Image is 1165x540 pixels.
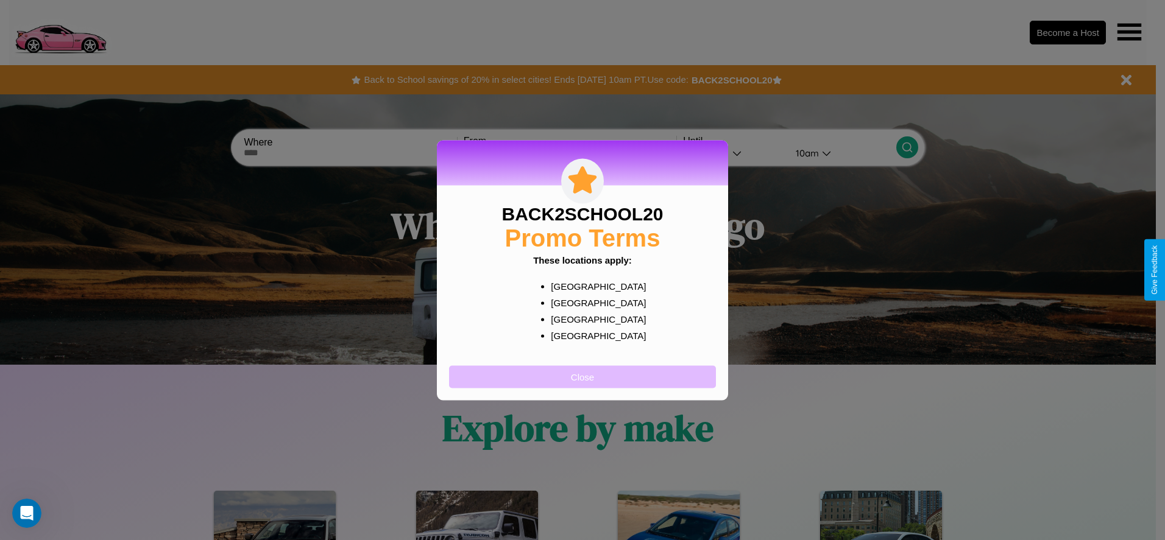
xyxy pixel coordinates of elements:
[533,254,632,265] b: These locations apply:
[505,224,660,251] h2: Promo Terms
[449,365,716,388] button: Close
[12,499,41,528] iframe: Intercom live chat
[551,294,638,310] p: [GEOGRAPHIC_DATA]
[551,327,638,343] p: [GEOGRAPHIC_DATA]
[551,278,638,294] p: [GEOGRAPHIC_DATA]
[551,310,638,327] p: [GEOGRAPHIC_DATA]
[501,203,663,224] h3: BACK2SCHOOL20
[1150,245,1159,295] div: Give Feedback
